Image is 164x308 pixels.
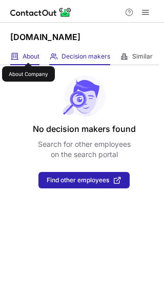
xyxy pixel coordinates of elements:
[38,139,131,160] p: Search for other employees on the search portal
[132,52,153,61] span: Similar
[33,123,136,135] header: No decision makers found
[61,52,110,61] span: Decision makers
[62,75,106,117] img: No leads found
[38,172,130,188] button: Find other employees
[23,52,39,61] span: About
[10,6,72,18] img: ContactOut v5.3.10
[47,177,109,184] span: Find other employees
[10,31,80,43] h1: [DOMAIN_NAME]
